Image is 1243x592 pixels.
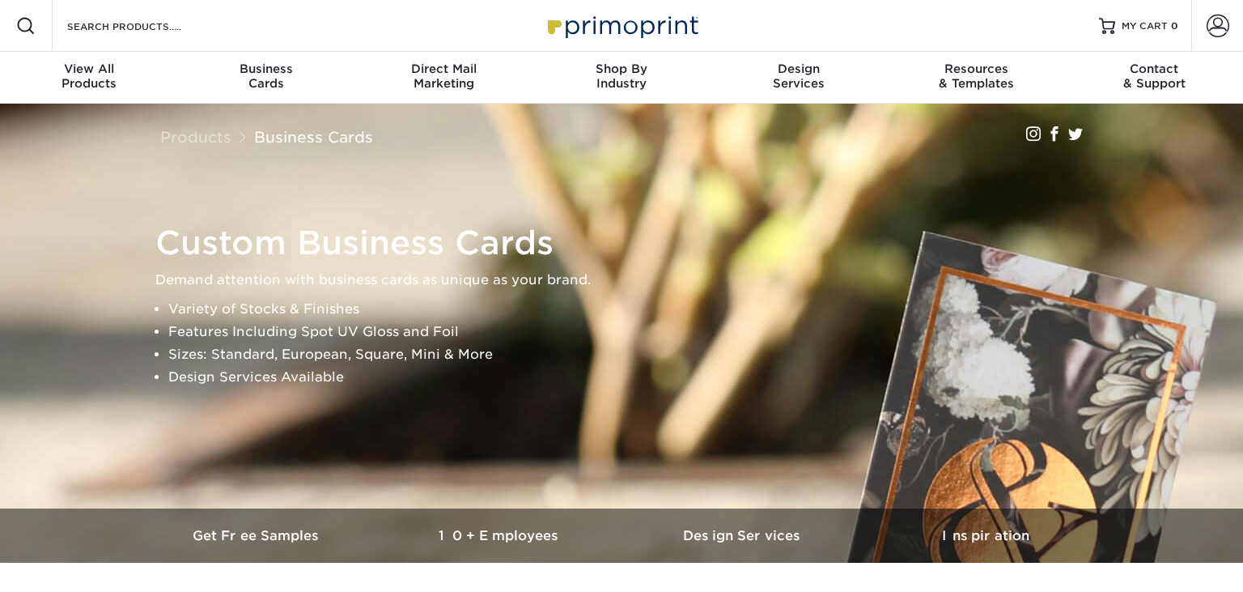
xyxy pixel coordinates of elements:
li: Features Including Spot UV Gloss and Foil [168,321,1102,343]
a: 10+ Employees [379,509,621,563]
span: Design [711,62,888,76]
li: Variety of Stocks & Finishes [168,298,1102,321]
h3: Get Free Samples [136,528,379,543]
span: Resources [888,62,1065,76]
div: Marketing [355,62,532,91]
span: Business [177,62,354,76]
li: Design Services Available [168,366,1102,389]
a: Get Free Samples [136,509,379,563]
a: Contact& Support [1066,52,1243,104]
a: Design Services [621,509,864,563]
a: Business Cards [254,128,373,146]
img: Primoprint [541,8,702,43]
span: 0 [1171,20,1178,32]
span: MY CART [1122,19,1168,33]
a: Shop ByIndustry [532,52,710,104]
div: Services [711,62,888,91]
div: Industry [532,62,710,91]
h1: Custom Business Cards [155,224,1102,262]
li: Sizes: Standard, European, Square, Mini & More [168,343,1102,366]
a: BusinessCards [177,52,354,104]
input: SEARCH PRODUCTS..... [66,16,223,36]
span: Shop By [532,62,710,76]
a: Products [160,128,231,146]
span: Contact [1066,62,1243,76]
div: Cards [177,62,354,91]
a: DesignServices [711,52,888,104]
span: Direct Mail [355,62,532,76]
div: & Templates [888,62,1065,91]
a: Resources& Templates [888,52,1065,104]
h3: 10+ Employees [379,528,621,543]
h3: Design Services [621,528,864,543]
p: Demand attention with business cards as unique as your brand. [155,269,1102,292]
h3: Inspiration [864,528,1107,543]
div: & Support [1066,62,1243,91]
a: Inspiration [864,509,1107,563]
a: Direct MailMarketing [355,52,532,104]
